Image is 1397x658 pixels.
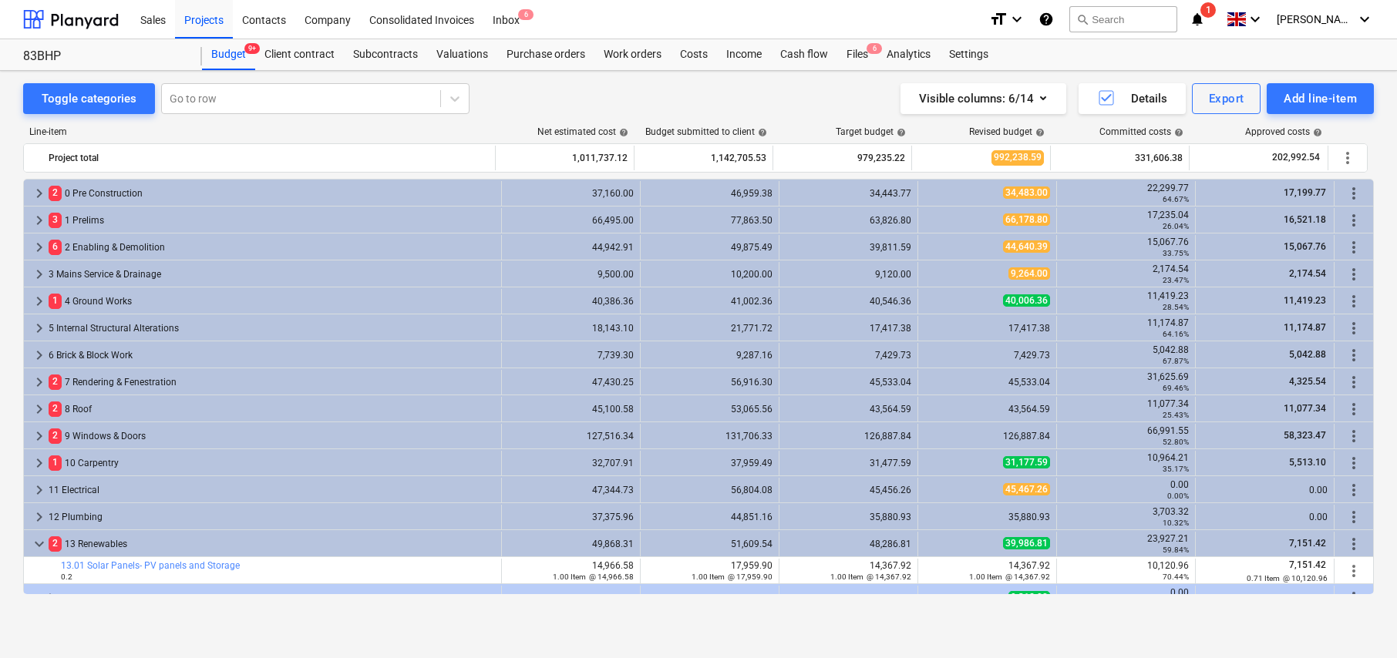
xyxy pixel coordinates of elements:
div: 13.02 AC [61,586,495,610]
div: 31,477.59 [786,458,911,468]
div: 32,707.91 [508,458,634,468]
button: Details [1079,83,1186,114]
span: 9+ [244,43,260,54]
div: 14,367.92 [786,560,911,582]
span: 7,151.42 [1288,559,1328,570]
div: 66,991.55 [1063,425,1189,447]
span: 11,419.23 [1282,295,1328,306]
span: keyboard_arrow_right [30,427,49,445]
div: Subcontracts [344,39,427,70]
span: 11,174.87 [1282,322,1328,333]
span: 11,077.34 [1282,403,1328,414]
div: 1,142,705.53 [641,146,766,170]
div: 47,344.73 [508,485,634,495]
div: 131,706.33 [647,431,773,441]
small: 35.17% [1163,465,1189,473]
div: 48,286.81 [786,539,911,549]
span: 2 [49,428,62,443]
button: Toggle categories [23,83,155,114]
span: More actions [1345,400,1363,418]
span: help [1032,128,1045,137]
span: help [1171,128,1183,137]
div: 331,606.38 [1057,146,1183,170]
span: help [1310,128,1322,137]
span: keyboard_arrow_right [30,238,49,257]
span: keyboard_arrow_right [30,319,49,337]
div: 126,887.84 [924,431,1050,441]
small: 0.00% [1167,492,1189,500]
div: 0.00 [1202,593,1328,603]
div: Add line-item [1284,89,1357,109]
span: keyboard_arrow_right [30,292,49,311]
div: 63,826.80 [786,215,911,226]
span: help [894,128,906,137]
span: keyboard_arrow_down [30,535,49,553]
div: 21,771.72 [647,323,773,334]
span: More actions [1345,508,1363,526]
small: 52.80% [1163,438,1189,446]
div: 49,868.31 [508,539,634,549]
div: 10,112.00 [786,593,911,603]
span: More actions [1345,319,1363,337]
small: 25.43% [1163,411,1189,419]
div: 7,429.73 [924,350,1050,361]
div: 12,600.00 [647,593,773,603]
div: Files [837,39,877,70]
span: keyboard_arrow_right [30,184,49,203]
div: 51,609.54 [647,539,773,549]
span: 9,312.00 [1008,591,1050,603]
span: More actions [1345,481,1363,499]
span: 2 [49,374,62,389]
span: 31,177.59 [1003,456,1050,468]
div: 2 Enabling & Demolition [49,235,495,260]
div: 45,533.04 [924,377,1050,388]
div: 127,516.34 [508,431,634,441]
small: 70.44% [1163,572,1189,581]
div: 5,042.88 [1063,344,1189,366]
span: 1 [49,294,62,308]
div: 56,804.08 [647,485,773,495]
div: 7 Rendering & Fenestration [49,370,495,394]
div: 77,863.50 [647,215,773,226]
div: 11,077.34 [1063,398,1189,420]
div: 9,287.16 [647,350,773,361]
div: 34,443.77 [786,188,911,199]
button: Export [1192,83,1261,114]
small: 69.46% [1163,384,1189,392]
div: 45,533.04 [786,377,911,388]
div: 3 Mains Service & Drainage [49,262,495,287]
span: More actions [1345,238,1363,257]
a: Settings [940,39,998,70]
div: 13 Renewables [49,532,495,556]
div: 14,367.92 [924,560,1050,582]
span: 6 [49,240,62,254]
div: 2,174.54 [1063,264,1189,285]
span: More actions [1345,265,1363,284]
small: 26.04% [1163,222,1189,230]
small: 1.00 Item @ 14,966.58 [553,572,634,581]
span: 34,483.00 [1003,186,1050,199]
span: keyboard_arrow_right [30,211,49,230]
div: Toggle categories [42,89,136,109]
span: 3 [49,213,62,227]
small: 0.71 Item @ 10,120.96 [1247,574,1328,582]
span: 1 [1200,2,1216,18]
div: Revised budget [969,126,1045,137]
span: keyboard_arrow_right [30,481,49,499]
span: 7,151.42 [1288,538,1328,549]
span: More actions [1345,184,1363,203]
span: More actions [1345,427,1363,445]
span: 15,067.76 [1282,241,1328,252]
span: 16,521.18 [1282,214,1328,225]
i: keyboard_arrow_down [1246,10,1264,29]
span: More actions [1345,454,1363,472]
span: More actions [1345,292,1363,311]
div: 10,200.00 [647,269,773,280]
a: Client contract [255,39,344,70]
a: Income [717,39,771,70]
span: help [616,128,628,137]
span: More actions [1338,149,1357,167]
div: 9,500.00 [508,269,634,280]
div: 126,887.84 [786,431,911,441]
